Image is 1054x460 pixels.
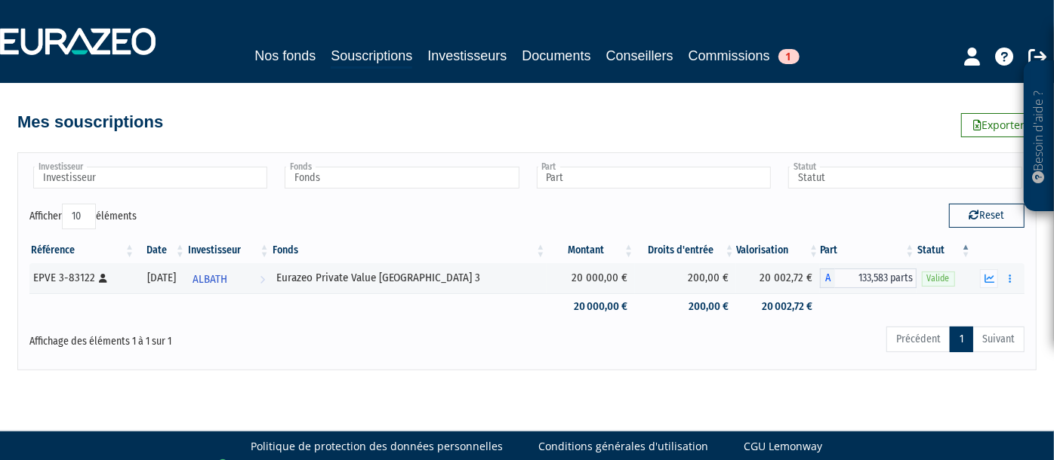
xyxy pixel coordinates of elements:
th: Date: activer pour trier la colonne par ordre croissant [136,238,186,263]
th: Fonds: activer pour trier la colonne par ordre croissant [271,238,547,263]
i: Voir l'investisseur [260,265,265,293]
th: Référence : activer pour trier la colonne par ordre croissant [29,238,136,263]
h4: Mes souscriptions [17,113,163,131]
span: 1 [778,49,800,64]
a: Investisseurs [427,45,507,66]
a: Documents [522,45,591,66]
span: Valide [922,271,955,286]
span: A [820,268,835,288]
div: EPVE 3-83122 [33,270,131,286]
label: Afficher éléments [29,204,137,229]
th: Investisseur: activer pour trier la colonne par ordre croissant [186,238,271,263]
span: ALBATH [193,265,227,293]
select: Afficheréléments [62,204,96,229]
button: Reset [949,204,1025,228]
a: CGU Lemonway [744,439,822,454]
div: Affichage des éléments 1 à 1 sur 1 [29,325,431,349]
i: [Français] Personne physique [99,274,107,283]
th: Valorisation: activer pour trier la colonne par ordre croissant [736,238,821,263]
td: 20 000,00 € [547,263,635,293]
a: Souscriptions [331,45,412,69]
th: Part: activer pour trier la colonne par ordre croissant [820,238,916,263]
div: Eurazeo Private Value [GEOGRAPHIC_DATA] 3 [276,270,542,286]
td: 20 000,00 € [547,293,635,320]
td: 20 002,72 € [736,263,821,293]
th: Montant: activer pour trier la colonne par ordre croissant [547,238,635,263]
a: Conditions générales d'utilisation [538,439,708,454]
a: Nos fonds [254,45,316,66]
th: Statut : activer pour trier la colonne par ordre d&eacute;croissant [917,238,972,263]
div: [DATE] [141,270,181,286]
a: Politique de protection des données personnelles [251,439,503,454]
td: 200,00 € [635,293,736,320]
td: 20 002,72 € [736,293,821,320]
a: 1 [950,327,973,352]
div: A - Eurazeo Private Value Europe 3 [820,268,916,288]
span: 133,583 parts [835,268,916,288]
a: Conseillers [606,45,673,66]
a: ALBATH [186,263,271,293]
th: Droits d'entrée: activer pour trier la colonne par ordre croissant [635,238,736,263]
a: Exporter [961,113,1037,137]
p: Besoin d'aide ? [1031,69,1048,204]
td: 200,00 € [635,263,736,293]
a: Commissions1 [689,45,800,66]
